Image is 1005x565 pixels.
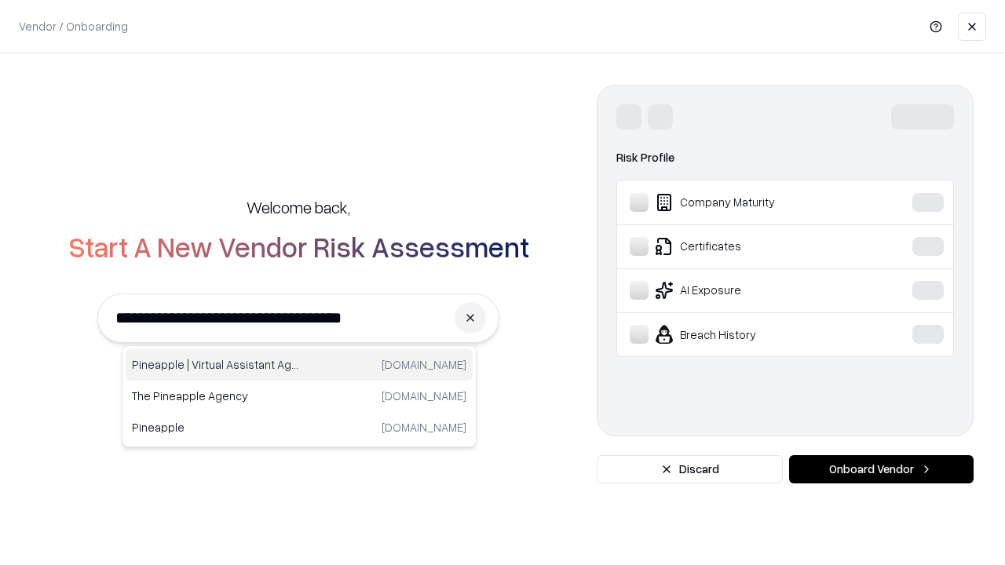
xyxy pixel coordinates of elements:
div: Risk Profile [616,148,954,167]
div: Certificates [630,237,864,256]
p: Pineapple | Virtual Assistant Agency [132,356,299,373]
button: Onboard Vendor [789,455,974,483]
h2: Start A New Vendor Risk Assessment [68,231,529,262]
p: The Pineapple Agency [132,388,299,404]
div: Company Maturity [630,193,864,212]
p: Vendor / Onboarding [19,18,128,35]
div: Suggestions [122,345,477,447]
div: AI Exposure [630,281,864,300]
p: [DOMAIN_NAME] [382,388,466,404]
p: [DOMAIN_NAME] [382,419,466,436]
p: Pineapple [132,419,299,436]
p: [DOMAIN_NAME] [382,356,466,373]
button: Discard [597,455,783,483]
div: Breach History [630,325,864,344]
h5: Welcome back, [247,196,350,218]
